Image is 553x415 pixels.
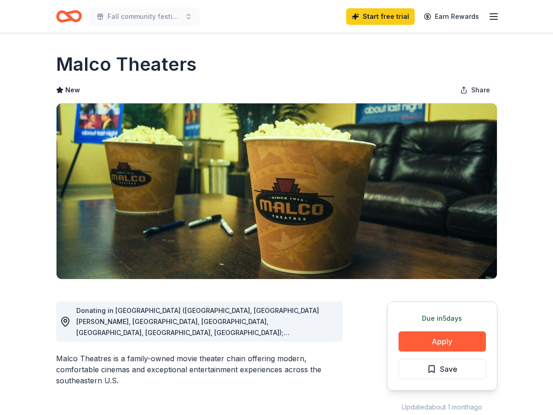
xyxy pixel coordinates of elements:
button: Fall community festival [89,7,200,26]
span: Save [440,363,457,375]
a: Home [56,6,82,27]
button: Save [399,359,486,379]
button: Share [453,81,497,99]
img: Image for Malco Theaters [57,103,497,279]
a: Start free trial [346,8,415,25]
a: Earn Rewards [418,8,485,25]
div: Due in 5 days [399,313,486,324]
div: Malco Theatres is a family-owned movie theater chain offering modern, comfortable cinemas and exc... [56,353,343,386]
button: Apply [399,331,486,352]
span: New [65,85,80,96]
div: Updated about 1 month ago [387,402,497,413]
span: Share [471,85,490,96]
h1: Malco Theaters [56,51,197,77]
span: Fall community festival [108,11,181,22]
